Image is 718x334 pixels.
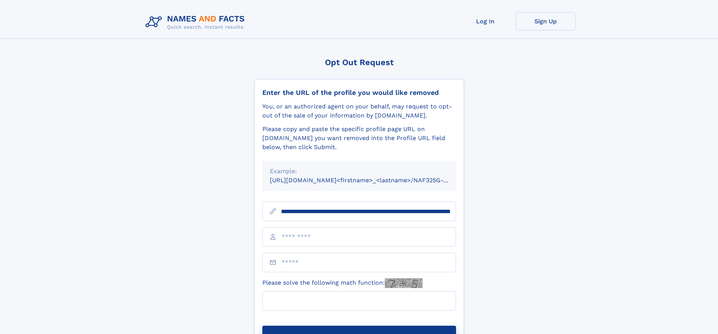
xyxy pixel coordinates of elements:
[262,88,456,97] div: Enter the URL of the profile you would like removed
[142,12,251,32] img: Logo Names and Facts
[262,102,456,120] div: You, or an authorized agent on your behalf, may request to opt-out of the sale of your informatio...
[516,12,576,31] a: Sign Up
[270,167,449,176] div: Example:
[262,125,456,152] div: Please copy and paste the specific profile page URL on [DOMAIN_NAME] you want removed into the Pr...
[262,278,423,288] label: Please solve the following math function:
[254,58,464,67] div: Opt Out Request
[455,12,516,31] a: Log In
[270,177,470,184] small: [URL][DOMAIN_NAME]<firstname>_<lastname>/NAF325G-xxxxxxxx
